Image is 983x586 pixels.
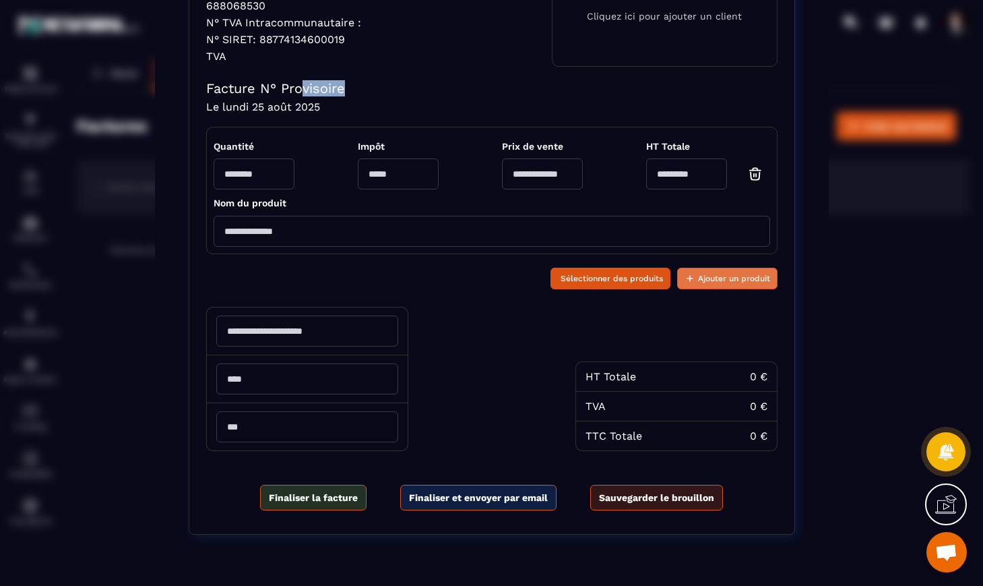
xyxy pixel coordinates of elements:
[750,430,767,442] div: 0 €
[677,268,778,289] button: Ajouter un produit
[550,268,670,289] button: Sélectionner des produits
[599,491,714,504] span: Sauvegarder le brouillon
[750,400,767,413] div: 0 €
[585,430,642,442] div: TTC Totale
[214,198,286,208] span: Nom du produit
[214,141,294,152] span: Quantité
[585,400,606,413] div: TVA
[206,80,778,96] h4: Facture N° Provisoire
[926,532,967,573] a: Ouvrir le chat
[561,272,663,285] span: Sélectionner des produits
[502,141,583,152] span: Prix de vente
[206,16,361,29] p: N° TVA Intracommunautaire :
[750,370,767,383] div: 0 €
[698,272,770,285] span: Ajouter un produit
[206,100,778,113] h4: Le lundi 25 août 2025
[206,50,361,63] p: TVA
[400,485,557,510] button: Finaliser et envoyer par email
[587,11,742,22] p: Cliquez ici pour ajouter un client
[260,485,367,510] button: Finaliser la facture
[358,141,439,152] span: Impôt
[585,370,636,383] div: HT Totale
[409,491,548,504] span: Finaliser et envoyer par email
[590,485,723,510] button: Sauvegarder le brouillon
[646,141,770,152] span: HT Totale
[269,491,358,504] span: Finaliser la facture
[206,33,361,46] p: N° SIRET: 88774134600019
